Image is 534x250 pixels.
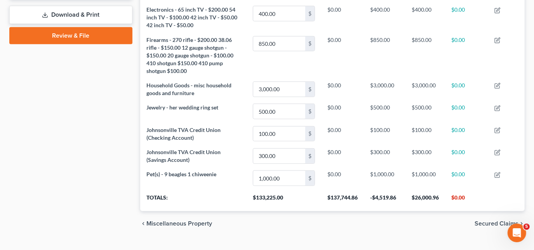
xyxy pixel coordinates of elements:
[146,171,216,177] span: Pet(s) - 9 beagles 1 chiweenie
[305,127,315,141] div: $
[253,6,305,21] input: 0.00
[140,220,212,227] button: chevron_left Miscellaneous Property
[475,220,525,227] button: Secured Claims chevron_right
[405,145,445,167] td: $300.00
[146,220,212,227] span: Miscellaneous Property
[508,224,526,242] iframe: Intercom live chat
[475,220,518,227] span: Secured Claims
[321,33,364,78] td: $0.00
[445,167,488,189] td: $0.00
[247,189,321,211] th: $133,225.00
[146,82,231,96] span: Household Goods - misc household goods and furniture
[321,123,364,145] td: $0.00
[305,6,315,21] div: $
[253,36,305,51] input: 0.00
[364,101,405,123] td: $500.00
[405,101,445,123] td: $500.00
[364,33,405,78] td: $850.00
[253,82,305,97] input: 0.00
[405,33,445,78] td: $850.00
[140,189,247,211] th: Totals:
[445,78,488,100] td: $0.00
[445,33,488,78] td: $0.00
[9,27,132,44] a: Review & File
[253,171,305,186] input: 0.00
[445,101,488,123] td: $0.00
[321,2,364,32] td: $0.00
[445,2,488,32] td: $0.00
[146,127,221,141] span: Johnsonville TVA Credit Union (Checking Account)
[445,123,488,145] td: $0.00
[253,104,305,119] input: 0.00
[321,167,364,189] td: $0.00
[364,145,405,167] td: $300.00
[305,149,315,163] div: $
[364,2,405,32] td: $400.00
[253,149,305,163] input: 0.00
[321,145,364,167] td: $0.00
[405,123,445,145] td: $100.00
[305,104,315,119] div: $
[305,36,315,51] div: $
[321,78,364,100] td: $0.00
[364,189,405,211] th: -$4,519.86
[405,167,445,189] td: $1,000.00
[146,6,237,28] span: Electronics - 65 inch TV - $200.00 54 inch TV - $100.00 42 inch TV - $50.00 42 inch TV - $50.00
[253,127,305,141] input: 0.00
[364,167,405,189] td: $1,000.00
[146,149,221,163] span: Johnsonville TVA Credit Union (Savings Account)
[364,78,405,100] td: $3,000.00
[405,189,445,211] th: $26,000.96
[405,78,445,100] td: $3,000.00
[518,220,525,227] i: chevron_right
[305,171,315,186] div: $
[321,189,364,211] th: $137,744.86
[364,123,405,145] td: $100.00
[305,82,315,97] div: $
[445,189,488,211] th: $0.00
[321,101,364,123] td: $0.00
[140,220,146,227] i: chevron_left
[146,104,218,111] span: Jewelry - her wedding ring set
[146,36,233,74] span: Firearms - 270 rifle - $200.00 38.06 rifle - $150.00 12 gauge shotgun - $150.00 20 gauge shotgun ...
[524,224,530,230] span: 5
[9,6,132,24] a: Download & Print
[405,2,445,32] td: $400.00
[445,145,488,167] td: $0.00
